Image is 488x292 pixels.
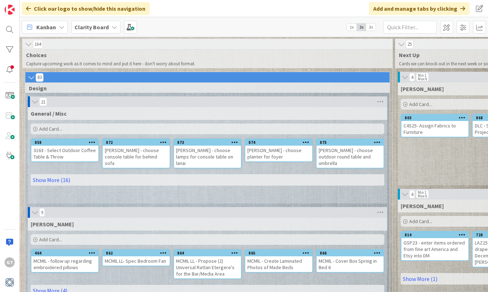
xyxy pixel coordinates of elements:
span: Choices [26,51,384,59]
div: 872 [103,139,170,146]
div: MCMIL - Cover Box Spring in Bed 6 [317,256,384,272]
div: Min 1 [418,191,426,194]
div: 803C4S25- Assign Fabrics to Furniture [401,115,468,137]
div: 872 [106,140,170,145]
div: 873 [177,140,241,145]
span: 3x [366,24,376,31]
div: MCMIL - Create Laminated Photos of Made Beds [245,256,312,272]
div: Min 1 [418,74,426,77]
span: 2x [356,24,366,31]
div: 464 [31,250,98,256]
div: 862MCMIL LL- Spec Bedroom Fan [103,250,170,266]
div: 866MCMIL - Cover Box Spring in Bed 6 [317,250,384,272]
div: C4S25- Assign Fabrics to Furniture [401,121,468,137]
span: Add Card... [39,126,62,132]
div: 866 [320,251,384,256]
div: Add and manage tabs by clicking [369,2,469,15]
div: MCMIL LL - Propose (2) Universal Rattan Etergere's for the Bar/Media Area [174,256,241,278]
div: 864 [174,250,241,256]
span: 25 [406,40,413,49]
img: avatar [5,277,15,287]
div: 8583163 - Select Outdoor Coffee Table & Throw [31,139,98,161]
span: 1x [347,24,356,31]
div: 874[PERSON_NAME] - choose planter for foyer [245,139,312,161]
div: 858 [31,139,98,146]
img: Visit kanbanzone.com [5,5,15,15]
div: 864MCMIL LL - Propose (2) Universal Rattan Etergere's for the Bar/Media Area [174,250,241,278]
span: Kanban [36,23,56,31]
div: 875 [317,139,384,146]
span: 4 [409,190,415,198]
b: Clarity Board [75,24,109,31]
div: 858 [35,140,98,145]
div: 803 [405,115,468,120]
div: [PERSON_NAME] - choose console table for behind sofa [103,146,170,168]
span: Lisa T. [401,202,444,210]
div: 875[PERSON_NAME] - choose outdoor round table and umbrella [317,139,384,168]
div: 875 [320,140,384,145]
span: General / Misc [31,110,67,117]
div: 874 [248,140,312,145]
span: Add Card... [409,218,432,225]
div: 3163 - Select Outdoor Coffee Table & Throw [31,146,98,161]
span: Add Card... [39,236,62,243]
span: Add Card... [409,101,432,107]
span: Design [29,85,381,92]
div: Max 6 [418,77,427,81]
span: 21 [39,97,47,106]
p: Capture upcoming work as it comes to mind and put it here - don't worry about format. [26,61,389,67]
div: GSP23 - enter items ordered from fine art America and Etsy into DM [401,238,468,260]
span: Gina [401,85,444,92]
span: MCMIL McMillon [31,221,74,228]
span: 4 [409,73,415,81]
span: 164 [33,40,43,49]
div: MCMIL - follow up regarding embroidered pillows [31,256,98,272]
div: Click our logo to show/hide this navigation [22,2,150,15]
div: 866 [317,250,384,256]
div: 873 [174,139,241,146]
div: 814 [401,232,468,238]
div: 814 [405,232,468,237]
div: 865MCMIL - Create Laminated Photos of Made Beds [245,250,312,272]
div: 865 [248,251,312,256]
div: 862 [106,251,170,256]
input: Quick Filter... [383,21,437,34]
div: 862 [103,250,170,256]
div: [PERSON_NAME] - choose planter for foyer [245,146,312,161]
div: [PERSON_NAME] - choose outdoor round table and umbrella [317,146,384,168]
div: GT [5,257,15,267]
div: [PERSON_NAME] - choose lamps for console table on lanai [174,146,241,168]
span: 83 [36,73,43,82]
div: 872[PERSON_NAME] - choose console table for behind sofa [103,139,170,168]
div: 464MCMIL - follow up regarding embroidered pillows [31,250,98,272]
div: 803 [401,115,468,121]
div: 873[PERSON_NAME] - choose lamps for console table on lanai [174,139,241,168]
a: Show More (16) [31,174,384,186]
div: 814GSP23 - enter items ordered from fine art America and Etsy into DM [401,232,468,260]
div: MCMIL LL- Spec Bedroom Fan [103,256,170,266]
div: 464 [35,251,98,256]
div: 865 [245,250,312,256]
span: 9 [39,208,45,217]
div: 874 [245,139,312,146]
div: 864 [177,251,241,256]
div: Max 6 [418,194,427,198]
